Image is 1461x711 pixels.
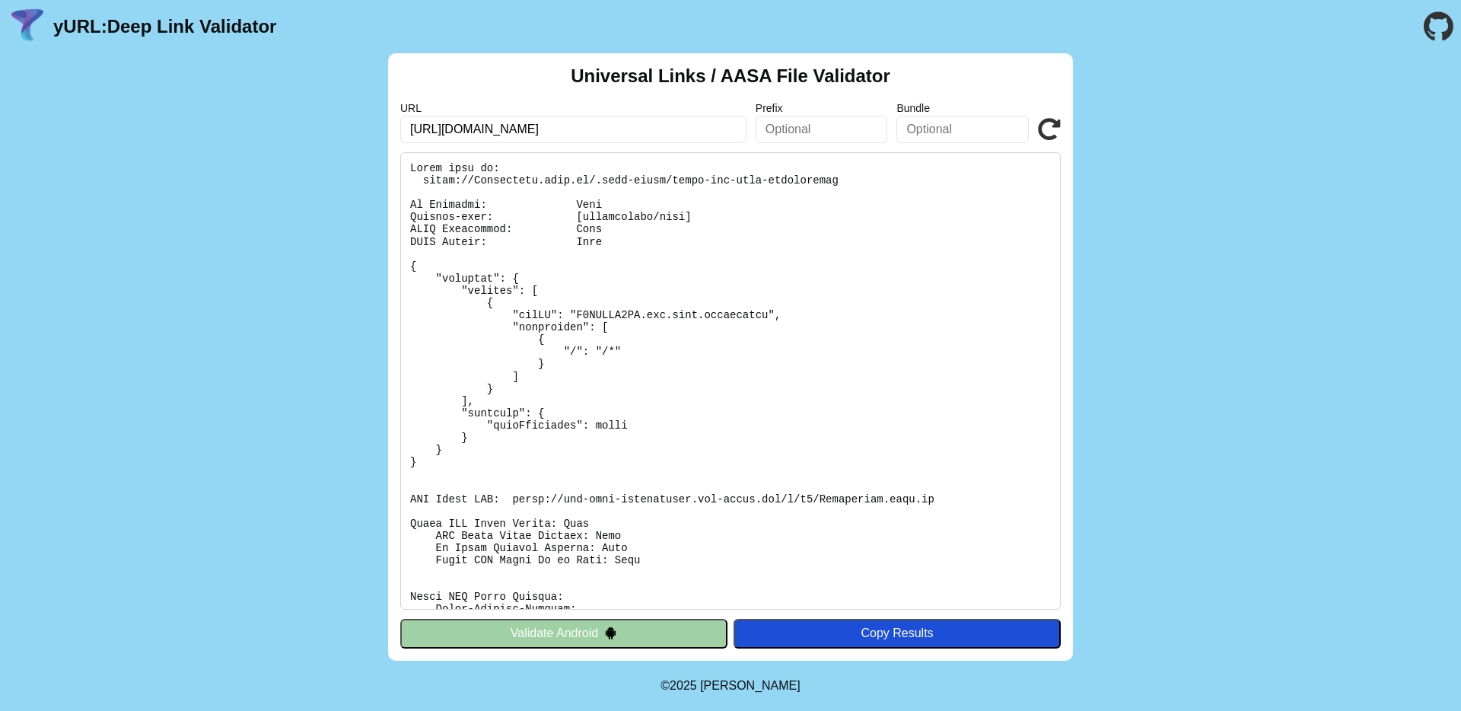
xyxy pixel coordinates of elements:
[896,116,1029,143] input: Optional
[400,116,746,143] input: Required
[400,619,727,648] button: Validate Android
[400,102,746,114] label: URL
[660,661,800,711] footer: ©
[53,16,276,37] a: yURL:Deep Link Validator
[8,7,47,46] img: yURL Logo
[604,627,617,639] img: droidIcon.svg
[400,152,1061,610] pre: Lorem ipsu do: sitam://Consectetu.adip.el/.sedd-eiusm/tempo-inc-utla-etdoloremag Al Enimadmi: Ven...
[756,102,888,114] label: Prefix
[571,65,890,87] h2: Universal Links / AASA File Validator
[700,679,801,692] a: Michael Ibragimchayev's Personal Site
[756,116,888,143] input: Optional
[741,627,1053,640] div: Copy Results
[670,679,697,692] span: 2025
[896,102,1029,114] label: Bundle
[734,619,1061,648] button: Copy Results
